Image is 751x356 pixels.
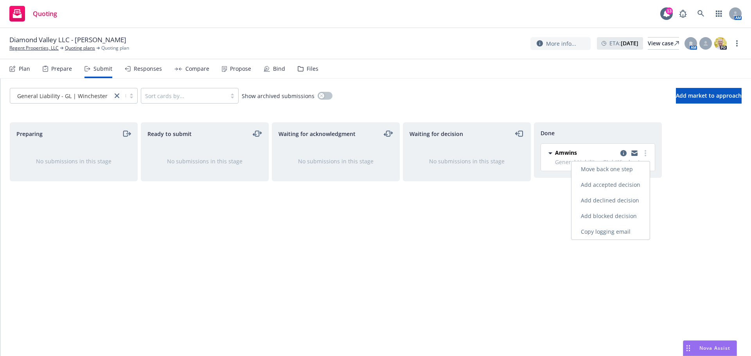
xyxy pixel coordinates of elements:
[65,45,95,52] a: Quoting plans
[648,37,679,50] a: View case
[676,88,742,104] button: Add market to approach
[9,35,126,45] span: Diamond Valley LLC - [PERSON_NAME]
[714,37,727,50] img: photo
[9,45,59,52] a: Regent Properties, LLC
[19,66,30,72] div: Plan
[683,341,693,356] div: Drag to move
[253,129,262,138] a: moveLeftRight
[93,66,112,72] div: Submit
[147,130,192,138] span: Ready to submit
[23,157,125,165] div: No submissions in this stage
[33,11,57,17] span: Quoting
[648,38,679,49] div: View case
[230,66,251,72] div: Propose
[621,39,638,47] strong: [DATE]
[51,66,72,72] div: Prepare
[134,66,162,72] div: Responses
[242,92,314,100] span: Show archived submissions
[515,129,524,138] a: moveLeft
[101,45,129,52] span: Quoting plan
[154,157,256,165] div: No submissions in this stage
[122,129,131,138] a: moveRight
[699,345,730,351] span: Nova Assist
[711,6,727,21] a: Switch app
[185,66,209,72] div: Compare
[571,212,646,220] span: Add blocked decision
[555,158,650,166] span: General Liability - GL | Winchester Crossroads Owners Association, Commercial Property, Excess
[17,92,126,100] span: General Liability - GL | Winchester Cros...
[410,130,463,138] span: Waiting for decision
[619,148,628,158] a: copy logging email
[571,228,640,235] span: Copy logging email
[530,37,591,50] button: More info...
[675,6,691,21] a: Report a Bug
[112,91,122,100] a: close
[571,165,642,173] span: Move back one step
[641,148,650,158] a: more
[630,148,639,158] a: copy logging email
[693,6,709,21] a: Search
[416,157,518,165] div: No submissions in this stage
[285,157,387,165] div: No submissions in this stage
[555,148,577,157] span: Amwins
[666,7,673,14] div: 13
[384,129,393,138] a: moveLeftRight
[6,3,60,25] a: Quoting
[278,130,356,138] span: Waiting for acknowledgment
[307,66,318,72] div: Files
[689,39,693,48] span: R
[273,66,285,72] div: Bind
[16,130,43,138] span: Preparing
[683,340,737,356] button: Nova Assist
[571,197,649,204] span: Add declined decision
[732,39,742,48] a: more
[546,39,576,48] span: More info...
[676,92,742,99] span: Add market to approach
[541,129,555,137] span: Done
[571,181,650,188] span: Add accepted decision
[609,39,638,47] span: ETA :
[14,92,108,100] span: General Liability - GL | Winchester Cros...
